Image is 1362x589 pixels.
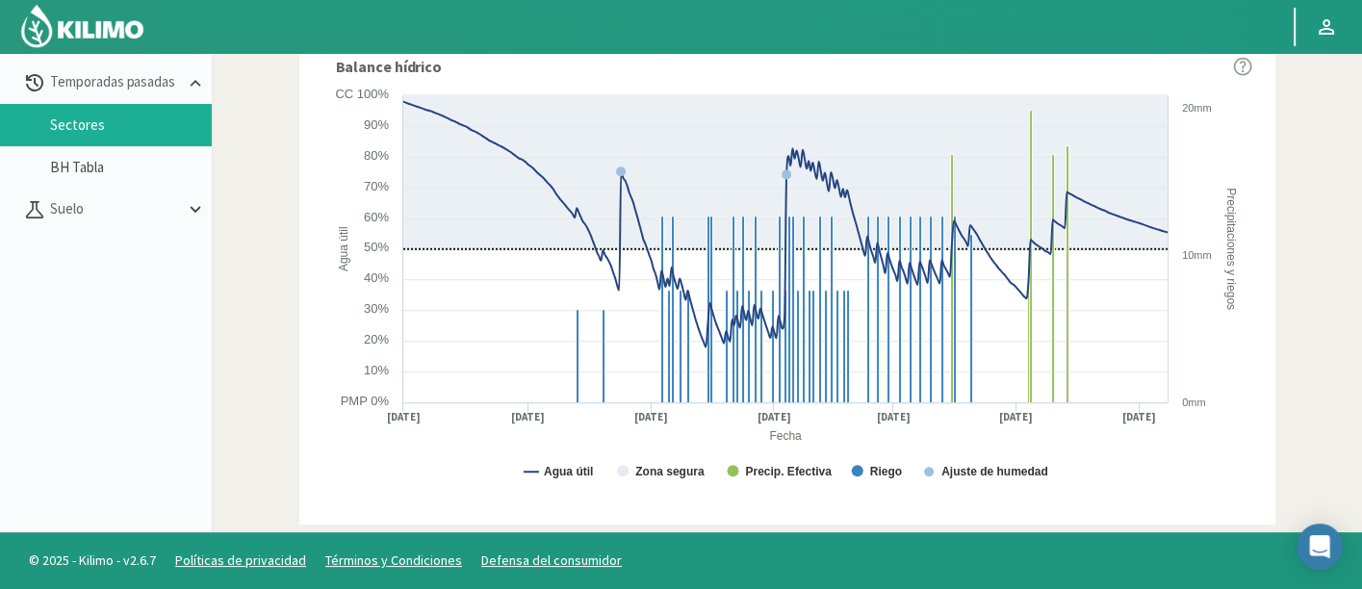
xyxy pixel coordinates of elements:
a: Términos y Condiciones [325,551,462,569]
a: Defensa del consumidor [481,551,622,569]
span: Balance hídrico [336,55,443,78]
text: 0mm [1182,397,1205,408]
img: Kilimo [19,3,145,49]
p: Temporadas pasadas [46,71,185,93]
text: CC 100% [335,87,389,101]
div: Open Intercom Messenger [1297,524,1343,570]
a: Políticas de privacidad [175,551,306,569]
text: [DATE] [634,410,668,424]
span: © 2025 - Kilimo - v2.6.7 [19,551,166,571]
text: 50% [363,240,388,254]
text: Riego [869,465,901,478]
a: Sectores [50,116,212,134]
text: Precip. Efectiva [745,465,832,478]
text: 60% [363,210,388,224]
text: Fecha [769,429,802,443]
text: Precipitaciones y riegos [1224,188,1238,310]
text: [DATE] [386,410,420,424]
text: 40% [363,270,388,285]
text: 10mm [1182,249,1212,261]
text: [DATE] [1122,410,1156,424]
text: [DATE] [876,410,910,424]
text: Ajuste de humedad [941,465,1048,478]
text: [DATE] [757,410,790,424]
p: Suelo [46,198,185,220]
text: PMP 0% [340,394,389,408]
text: Agua útil [544,465,593,478]
text: 10% [363,363,388,377]
text: 20% [363,332,388,346]
text: Agua útil [337,226,350,271]
text: 80% [363,148,388,163]
text: [DATE] [511,410,545,424]
a: BH Tabla [50,159,212,176]
text: 20mm [1182,102,1212,114]
text: 30% [363,301,388,316]
text: 90% [363,117,388,132]
text: [DATE] [999,410,1033,424]
text: 70% [363,179,388,193]
text: Zona segura [635,465,705,478]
